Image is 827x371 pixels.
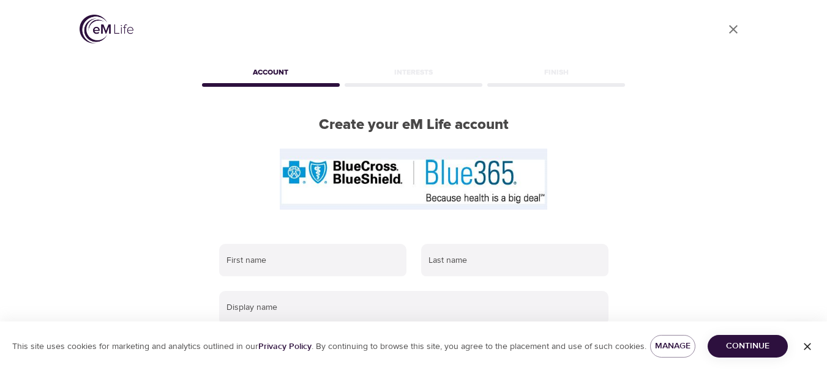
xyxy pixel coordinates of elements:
a: Privacy Policy [258,341,312,352]
button: Manage [650,335,695,358]
button: Continue [708,335,788,358]
img: logo [80,15,133,43]
span: Manage [660,339,686,354]
a: close [719,15,748,44]
span: Continue [717,339,778,354]
img: Blue365%20logo.JPG [280,149,547,210]
h2: Create your eM Life account [200,116,628,134]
